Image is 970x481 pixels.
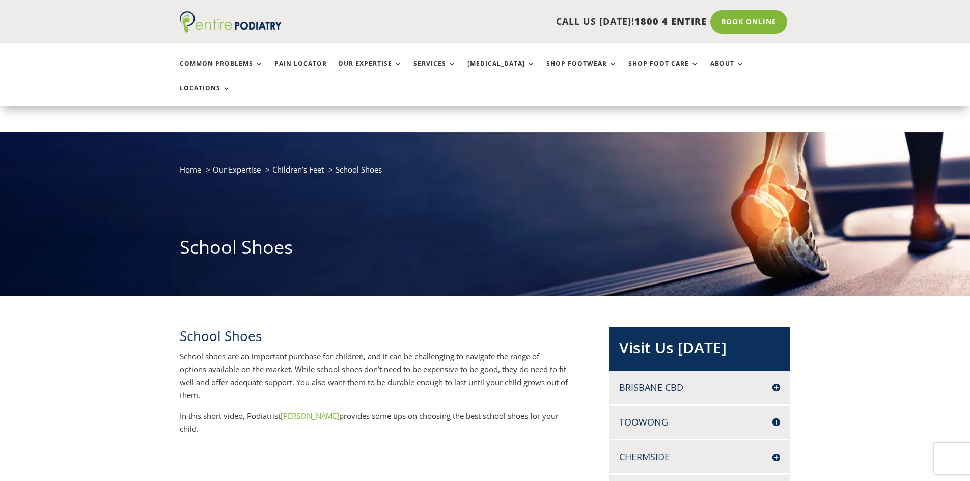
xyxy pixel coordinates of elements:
[710,60,744,82] a: About
[619,337,780,363] h2: Visit Us [DATE]
[710,10,787,34] a: Book Online
[180,60,263,82] a: Common Problems
[180,11,282,33] img: logo (1)
[180,235,791,265] h1: School Shoes
[336,164,382,175] span: School Shoes
[274,60,327,82] a: Pain Locator
[272,164,324,175] a: Children’s Feet
[619,450,780,463] h4: Chermside
[546,60,617,82] a: Shop Footwear
[180,163,791,184] nav: breadcrumb
[619,416,780,429] h4: Toowong
[321,15,707,29] p: CALL US [DATE]!
[413,60,456,82] a: Services
[213,164,261,175] a: Our Expertise
[180,84,231,106] a: Locations
[338,60,402,82] a: Our Expertise
[180,410,576,436] p: In this short video, Podiatrist provides some tips on choosing the best school shoes for your child.
[180,350,576,410] p: School shoes are an important purchase for children, and it can be challenging to navigate the ra...
[281,411,339,421] a: [PERSON_NAME]
[634,15,707,27] span: 1800 4 ENTIRE
[628,60,699,82] a: Shop Foot Care
[467,60,535,82] a: [MEDICAL_DATA]
[180,24,282,35] a: Entire Podiatry
[180,164,201,175] a: Home
[180,327,576,350] h2: School Shoes
[619,381,780,394] h4: Brisbane CBD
